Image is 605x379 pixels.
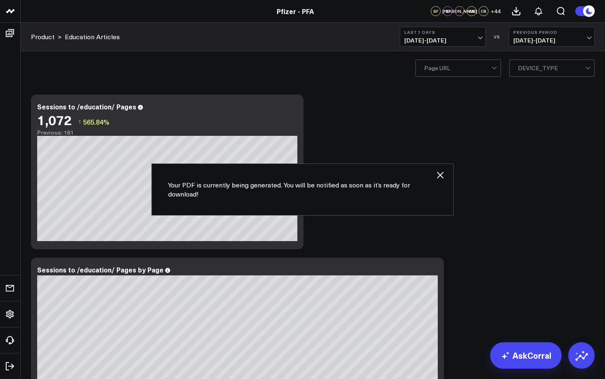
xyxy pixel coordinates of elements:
[467,6,477,16] div: CS
[83,117,109,126] span: 565.84%
[78,116,81,127] span: ↑
[455,6,465,16] div: [PERSON_NAME]
[31,32,55,41] a: Product
[404,30,481,35] b: Last 7 Days
[491,8,501,14] span: + 44
[491,6,501,16] button: +44
[65,32,120,41] a: Education Articles
[168,180,437,199] p: Your PDF is currently being generated. You will be notified as soon as it’s ready for download!
[490,342,562,369] a: AskCorral
[31,32,62,41] div: >
[37,265,164,274] div: Sessions to /education/ Pages by Page
[443,6,453,16] div: JB
[509,27,595,47] button: Previous Period[DATE]-[DATE]
[431,6,441,16] div: SF
[400,27,486,47] button: Last 7 Days[DATE]-[DATE]
[513,30,590,35] b: Previous Period
[277,7,314,16] a: Pfizer - PFA
[479,6,489,16] div: CB
[513,37,590,44] span: [DATE] - [DATE]
[404,37,481,44] span: [DATE] - [DATE]
[37,129,297,136] div: Previous: 161
[37,112,72,127] div: 1,072
[37,102,136,111] div: Sessions to /education/ Pages
[490,34,505,39] div: VS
